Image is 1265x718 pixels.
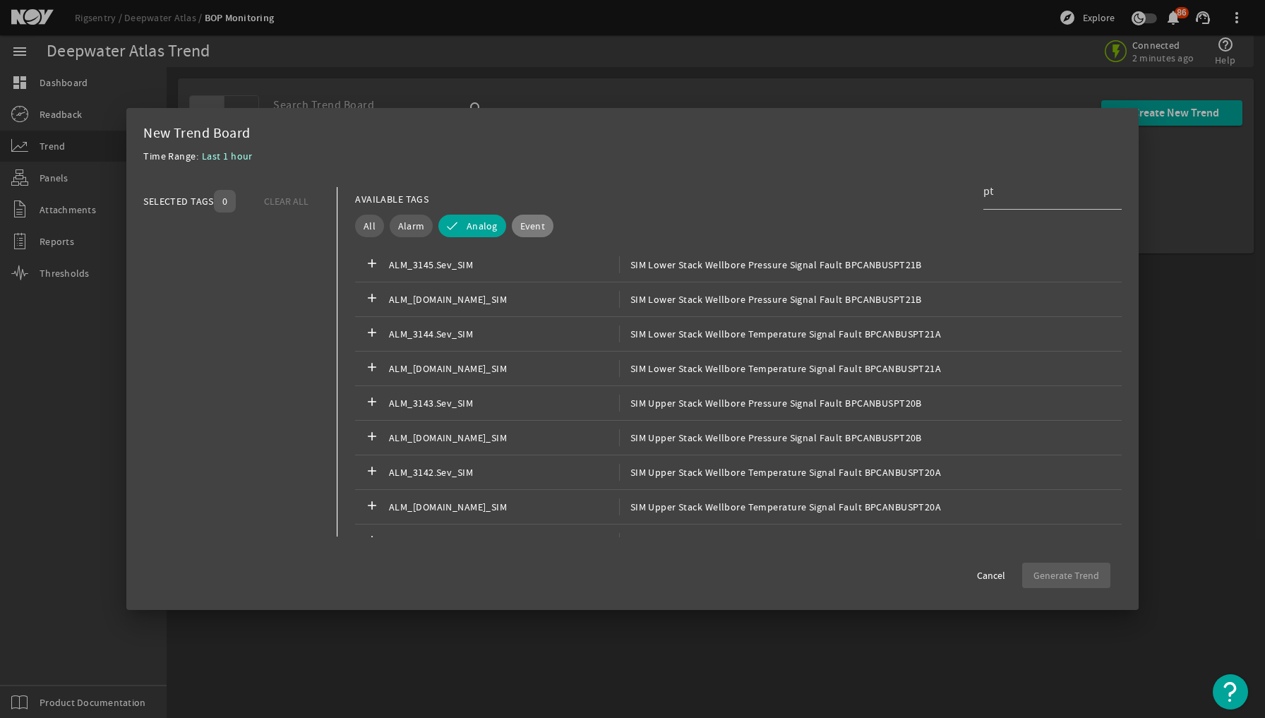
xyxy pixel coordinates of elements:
[389,533,619,550] span: ALM_3140.Sev_SIM
[619,429,922,446] span: SIM Upper Stack Wellbore Pressure Signal Fault BPCANBUSPT20B
[467,219,498,233] span: Analog
[619,360,942,377] span: SIM Lower Stack Wellbore Temperature Signal Fault BPCANBUSPT21A
[619,325,942,342] span: SIM Lower Stack Wellbore Temperature Signal Fault BPCANBUSPT21A
[364,256,380,273] mat-icon: add
[364,533,380,550] mat-icon: add
[364,219,376,233] span: All
[364,464,380,481] mat-icon: add
[364,395,380,412] mat-icon: add
[389,498,619,515] span: ALM_[DOMAIN_NAME]_SIM
[143,125,1122,142] div: New Trend Board
[355,191,428,208] div: AVAILABLE TAGS
[389,395,619,412] span: ALM_3143.Sev_SIM
[389,291,619,308] span: ALM_[DOMAIN_NAME]_SIM
[202,150,253,162] span: Last 1 hour
[398,219,424,233] span: Alarm
[389,464,619,481] span: ALM_3142.Sev_SIM
[619,395,922,412] span: SIM Upper Stack Wellbore Pressure Signal Fault BPCANBUSPT20B
[364,325,380,342] mat-icon: add
[389,325,619,342] span: ALM_3144.Sev_SIM
[520,219,545,233] span: Event
[364,498,380,515] mat-icon: add
[619,533,934,550] span: SIM Wellhead Connector Lock Pressure Signal Fault BPCANBUSPT34
[389,256,619,273] span: ALM_3145.Sev_SIM
[364,360,380,377] mat-icon: add
[619,256,922,273] span: SIM Lower Stack Wellbore Pressure Signal Fault BPCANBUSPT21B
[364,429,380,446] mat-icon: add
[966,563,1017,588] button: Cancel
[222,194,227,208] span: 0
[619,464,942,481] span: SIM Upper Stack Wellbore Temperature Signal Fault BPCANBUSPT20A
[143,193,214,210] div: SELECTED TAGS
[389,429,619,446] span: ALM_[DOMAIN_NAME]_SIM
[389,360,619,377] span: ALM_[DOMAIN_NAME]_SIM
[619,498,942,515] span: SIM Upper Stack Wellbore Temperature Signal Fault BPCANBUSPT20A
[143,148,202,173] div: Time Range:
[619,291,922,308] span: SIM Lower Stack Wellbore Pressure Signal Fault BPCANBUSPT21B
[977,568,1005,582] span: Cancel
[983,183,1110,200] input: Search Tag Names
[364,291,380,308] mat-icon: add
[1213,674,1248,710] button: Open Resource Center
